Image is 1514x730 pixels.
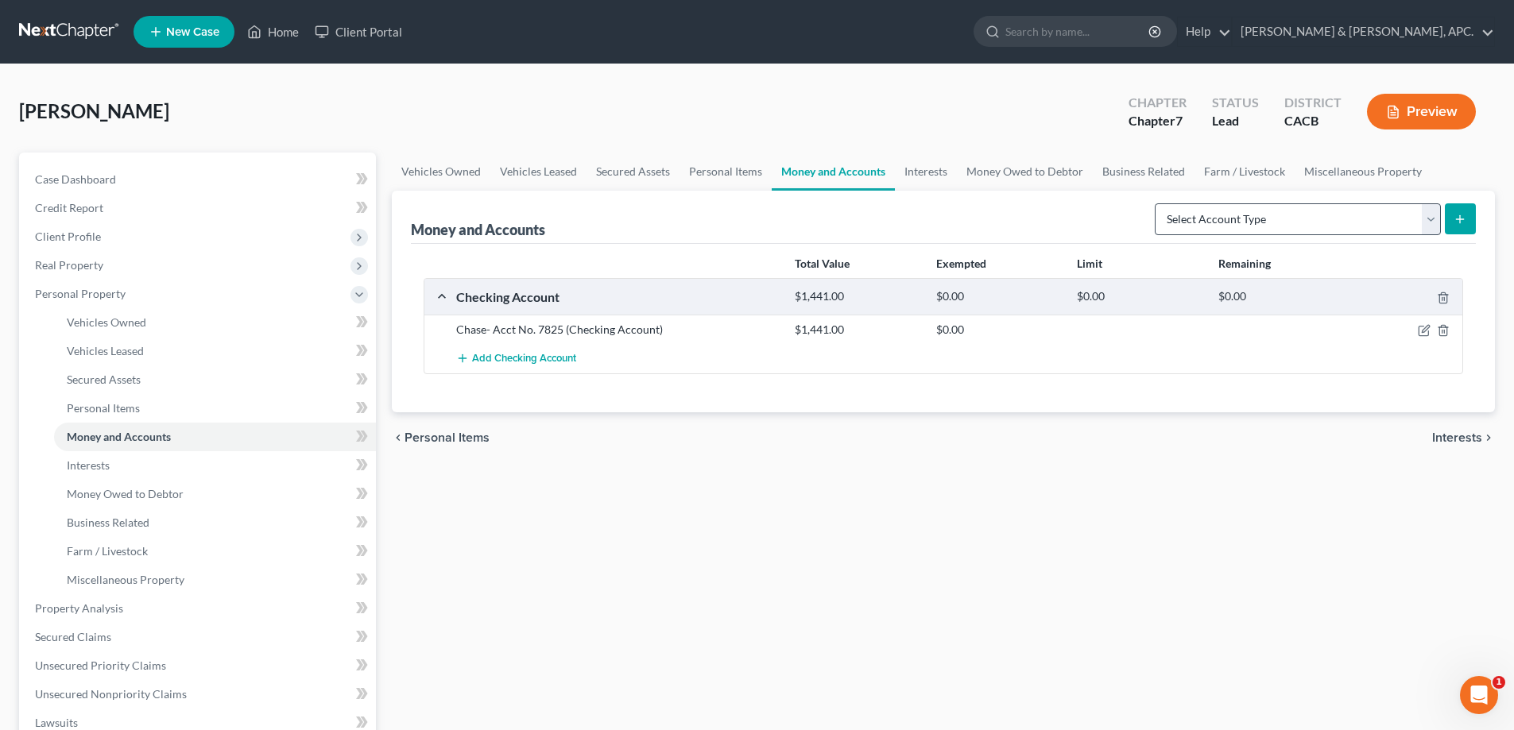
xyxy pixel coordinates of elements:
[35,287,126,300] span: Personal Property
[936,257,986,270] strong: Exempted
[35,172,116,186] span: Case Dashboard
[239,17,307,46] a: Home
[67,401,140,415] span: Personal Items
[1077,257,1102,270] strong: Limit
[787,322,927,338] div: $1,441.00
[392,431,490,444] button: chevron_left Personal Items
[22,680,376,709] a: Unsecured Nonpriority Claims
[54,337,376,365] a: Vehicles Leased
[928,289,1069,304] div: $0.00
[67,573,184,586] span: Miscellaneous Property
[1212,112,1259,130] div: Lead
[456,344,576,373] button: Add Checking Account
[1210,289,1351,304] div: $0.00
[392,153,490,191] a: Vehicles Owned
[67,344,144,357] span: Vehicles Leased
[895,153,957,191] a: Interests
[1069,289,1210,304] div: $0.00
[22,594,376,623] a: Property Analysis
[67,373,141,386] span: Secured Assets
[1367,94,1476,129] button: Preview
[54,394,376,423] a: Personal Items
[22,194,376,222] a: Credit Report
[957,153,1093,191] a: Money Owed to Debtor
[587,153,680,191] a: Secured Assets
[1432,431,1495,444] button: Interests chevron_right
[795,257,850,270] strong: Total Value
[35,687,187,701] span: Unsecured Nonpriority Claims
[35,716,78,729] span: Lawsuits
[166,26,219,38] span: New Case
[54,566,376,594] a: Miscellaneous Property
[928,322,1069,338] div: $0.00
[54,537,376,566] a: Farm / Livestock
[1218,257,1271,270] strong: Remaining
[680,153,772,191] a: Personal Items
[392,431,405,444] i: chevron_left
[22,651,376,680] a: Unsecured Priority Claims
[67,315,146,329] span: Vehicles Owned
[1233,17,1494,46] a: [PERSON_NAME] & [PERSON_NAME], APC.
[1175,113,1183,128] span: 7
[472,353,576,365] span: Add Checking Account
[1493,676,1505,689] span: 1
[35,630,111,643] span: Secured Claims
[35,230,101,243] span: Client Profile
[772,153,895,191] a: Money and Accounts
[22,623,376,651] a: Secured Claims
[35,201,103,214] span: Credit Report
[35,659,166,672] span: Unsecured Priority Claims
[405,431,490,444] span: Personal Items
[54,365,376,394] a: Secured Assets
[1482,431,1495,444] i: chevron_right
[19,99,169,122] span: [PERSON_NAME]
[54,508,376,537] a: Business Related
[67,487,184,500] span: Money Owed to Debtor
[787,289,927,304] div: $1,441.00
[54,423,376,451] a: Money and Accounts
[1129,94,1187,112] div: Chapter
[1005,17,1151,46] input: Search by name...
[411,220,545,239] div: Money and Accounts
[35,601,123,615] span: Property Analysis
[67,430,171,443] span: Money and Accounts
[54,451,376,480] a: Interests
[1460,676,1498,714] iframe: Intercom live chat
[1093,153,1195,191] a: Business Related
[307,17,410,46] a: Client Portal
[54,480,376,508] a: Money Owed to Debtor
[22,165,376,194] a: Case Dashboard
[1178,17,1231,46] a: Help
[1432,431,1482,444] span: Interests
[35,258,103,272] span: Real Property
[1284,94,1342,112] div: District
[1284,112,1342,130] div: CACB
[1212,94,1259,112] div: Status
[1295,153,1431,191] a: Miscellaneous Property
[1129,112,1187,130] div: Chapter
[448,288,787,305] div: Checking Account
[67,458,110,472] span: Interests
[1195,153,1295,191] a: Farm / Livestock
[448,322,787,338] div: Chase- Acct No. 7825 (Checking Account)
[67,544,148,558] span: Farm / Livestock
[67,516,149,529] span: Business Related
[490,153,587,191] a: Vehicles Leased
[54,308,376,337] a: Vehicles Owned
